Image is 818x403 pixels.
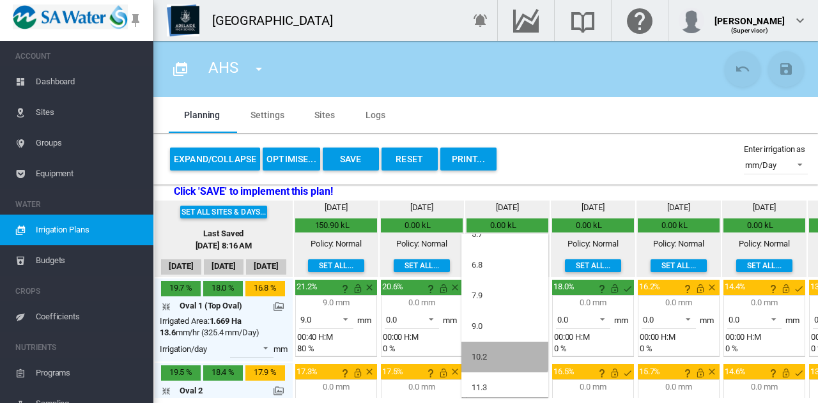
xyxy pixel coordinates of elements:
[472,290,482,301] div: 7.9
[472,382,487,393] div: 11.3
[472,351,487,363] div: 10.2
[472,229,482,240] div: 5.7
[472,259,482,271] div: 6.8
[472,321,482,332] div: 9.0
